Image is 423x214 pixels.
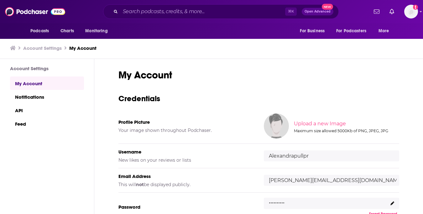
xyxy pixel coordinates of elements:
[118,182,254,187] h5: This will be displayed publicly.
[302,8,333,15] button: Open AdvancedNew
[23,45,62,51] a: Account Settings
[336,27,366,35] span: For Podcasters
[103,4,339,19] div: Search podcasts, credits, & more...
[120,7,285,17] input: Search podcasts, credits, & more...
[118,204,254,210] h5: Password
[404,5,418,18] span: Logged in as Alexandrapullpr
[118,157,254,163] h5: New likes on your reviews or lists
[264,175,399,186] input: email
[69,45,97,51] a: My Account
[136,182,144,187] b: not
[85,27,107,35] span: Monitoring
[10,76,84,90] a: My Account
[264,113,289,138] img: Your profile image
[404,5,418,18] button: Show profile menu
[379,27,389,35] span: More
[387,6,397,17] a: Show notifications dropdown
[60,27,74,35] span: Charts
[285,8,297,16] span: ⌘ K
[413,5,418,10] svg: Add a profile image
[371,6,382,17] a: Show notifications dropdown
[10,103,84,117] a: API
[81,25,116,37] button: open menu
[26,25,57,37] button: open menu
[30,27,49,35] span: Podcasts
[5,6,65,18] img: Podchaser - Follow, Share and Rate Podcasts
[118,128,254,133] h5: Your image shown throughout Podchaser.
[118,94,399,103] h3: Credentials
[118,69,399,81] h1: My Account
[118,119,254,125] h5: Profile Picture
[332,25,375,37] button: open menu
[264,150,399,161] input: username
[294,128,398,133] div: Maximum size allowed 5000Kb of PNG, JPEG, JPG
[374,25,397,37] button: open menu
[305,10,331,13] span: Open Advanced
[118,173,254,179] h5: Email Address
[10,65,84,71] h3: Account Settings
[269,196,285,205] p: ..........
[56,25,78,37] a: Charts
[295,25,332,37] button: open menu
[118,149,254,155] h5: Username
[322,4,333,10] span: New
[10,117,84,130] a: Feed
[10,90,84,103] a: Notifications
[300,27,325,35] span: For Business
[404,5,418,18] img: User Profile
